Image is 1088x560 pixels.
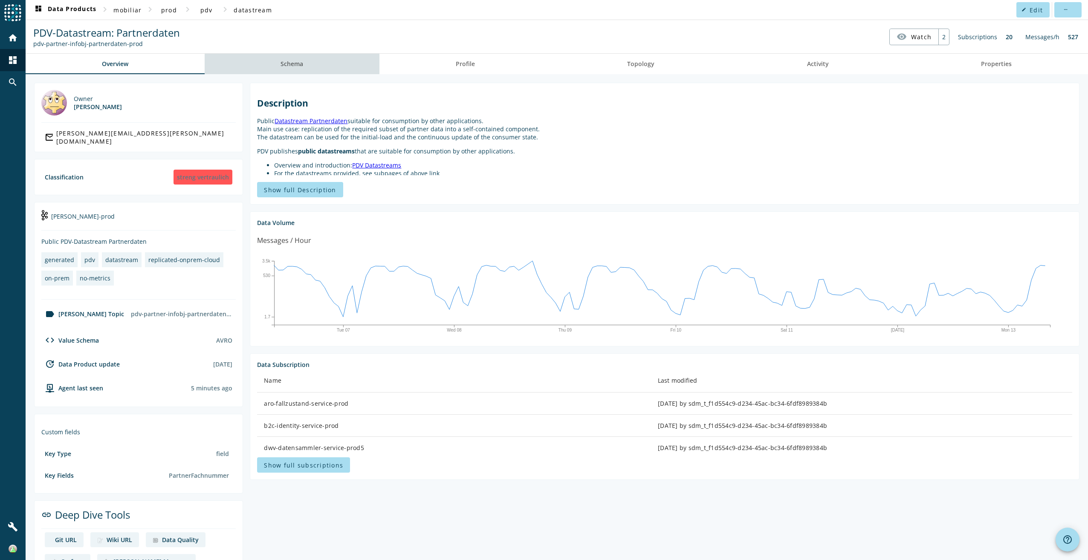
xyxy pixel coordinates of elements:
img: Bernhard Krenger [41,90,67,115]
text: Mon 13 [1001,328,1016,332]
text: [DATE] [891,328,905,332]
td: [DATE] by sdm_t_f1d554c9-d234-45ac-bc34-6fdf8989384b [651,393,1072,415]
mat-icon: more_horiz [1063,7,1068,12]
div: 2 [938,29,949,45]
div: [PERSON_NAME][EMAIL_ADDRESS][PERSON_NAME][DOMAIN_NAME] [56,129,233,145]
span: Properties [981,61,1012,67]
div: Messages/h [1021,29,1064,45]
span: Topology [627,61,654,67]
div: Subscriptions [954,29,1001,45]
div: Key Type [45,450,71,458]
div: datastream [105,256,138,264]
a: Datastream Partnerdaten [275,117,347,125]
mat-icon: update [45,359,55,369]
div: [PERSON_NAME] Topic [41,309,124,319]
mat-icon: build [8,522,18,532]
text: 1.7 [264,315,270,319]
div: pdv-partner-infobj-partnerdaten-prod [127,306,236,321]
div: no-metrics [80,274,110,282]
li: Overview and introduction: [274,161,1072,169]
img: deep dive image [153,537,159,543]
text: 3.5k [262,259,271,263]
div: Deep Dive Tools [41,508,236,529]
mat-icon: link [41,510,52,520]
div: AVRO [216,336,232,344]
text: Thu 09 [558,328,572,332]
text: Sat 11 [781,328,793,332]
mat-icon: help_outline [1062,534,1073,545]
a: deep dive imageWiki URL [90,532,139,547]
button: datastream [230,2,275,17]
button: Show full subscriptions [257,457,350,473]
text: 530 [263,273,271,278]
img: deep dive image [97,537,103,543]
p: PDV publishes that are suitable for consumption by other applications. [257,147,1072,155]
img: kafka-prod [41,210,48,220]
span: Activity [807,61,829,67]
div: Data Volume [257,219,1072,227]
div: b2c-identity-service-prod [264,421,644,430]
span: Schema [281,61,303,67]
span: Profile [456,61,475,67]
div: streng vertraulich [174,170,232,185]
div: Messages / Hour [257,235,311,246]
text: Tue 07 [337,328,350,332]
mat-icon: chevron_right [182,4,193,14]
mat-icon: dashboard [33,5,43,15]
td: [DATE] by sdm_t_f1d554c9-d234-45ac-bc34-6fdf8989384b [651,415,1072,437]
div: 20 [1001,29,1017,45]
mat-icon: mail_outline [45,132,53,142]
p: Public suitable for consumption by other applications. Main use case: replication of the required... [257,117,1072,141]
div: Git URL [55,536,77,544]
li: For the datastreams provided, see subpages of above link [274,169,1072,177]
strong: public datastreams [298,147,355,155]
mat-icon: search [8,77,18,87]
div: agent-env-prod [41,383,103,393]
span: PDV-Datastream: Partnerdaten [33,26,180,40]
h2: Description [257,97,1072,109]
span: mobiliar [113,6,142,14]
mat-icon: visibility [897,32,907,42]
button: Show full Description [257,182,343,197]
div: [PERSON_NAME]-prod [41,209,236,231]
div: Data Subscription [257,361,1072,369]
span: Watch [911,29,932,44]
a: PDV Datastreams [352,161,401,169]
button: pdv [193,2,220,17]
span: Data Products [33,5,96,15]
div: generated [45,256,74,264]
div: pdv [84,256,95,264]
div: Data Product update [41,359,120,369]
img: spoud-logo.svg [4,4,21,21]
div: Classification [45,173,84,181]
div: dwv-datensammler-service-prod5 [264,444,644,452]
text: Fri 10 [671,328,682,332]
mat-icon: code [45,335,55,345]
div: Custom fields [41,428,236,436]
span: datastream [234,6,272,14]
mat-icon: chevron_right [100,4,110,14]
div: aro-fallzustand-service-prod [264,399,644,408]
div: Public PDV-Datastream Partnerdaten [41,237,236,245]
button: Watch [890,29,938,44]
div: Value Schema [41,335,99,345]
span: Show full subscriptions [264,461,343,469]
span: Edit [1030,6,1043,14]
div: Owner [74,95,122,103]
mat-icon: home [8,33,18,43]
button: prod [155,2,182,17]
a: deep dive imageData Quality [146,532,205,547]
span: prod [161,6,177,14]
div: [PERSON_NAME] [74,103,122,111]
div: Key Fields [45,471,74,479]
div: Kafka Topic: pdv-partner-infobj-partnerdaten-prod [33,40,180,48]
mat-icon: dashboard [8,55,18,65]
img: ac4df5197ceb9d2244a924f63b2e4d83 [9,545,17,553]
div: replicated-onprem-cloud [148,256,220,264]
span: Overview [102,61,128,67]
button: Data Products [30,2,100,17]
mat-icon: edit [1021,7,1026,12]
th: Last modified [651,369,1072,393]
text: Wed 08 [447,328,462,332]
mat-icon: chevron_right [220,4,230,14]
